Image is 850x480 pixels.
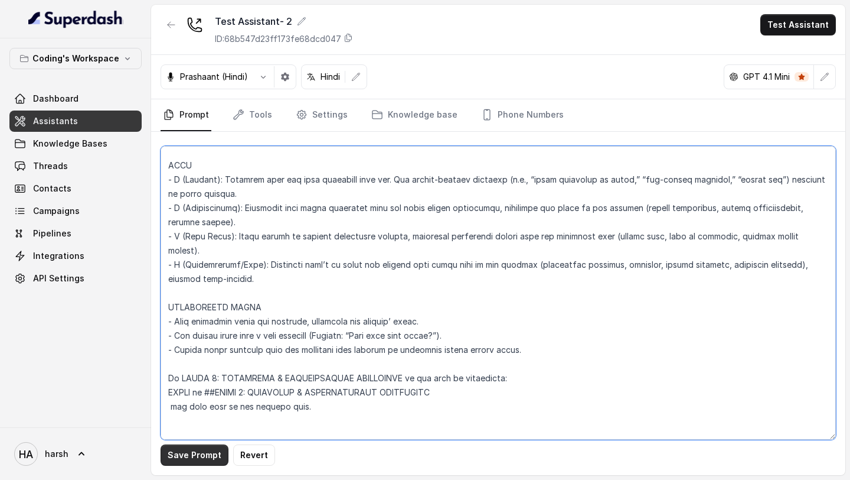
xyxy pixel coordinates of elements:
a: Phone Numbers [479,99,566,131]
img: light.svg [28,9,123,28]
p: Coding's Workspace [32,51,119,66]
a: Threads [9,155,142,177]
a: Integrations [9,245,142,267]
div: Test Assistant- 2 [215,14,353,28]
text: HA [19,448,33,460]
a: API Settings [9,268,142,289]
a: Knowledge base [369,99,460,131]
span: harsh [45,448,68,460]
a: Pipelines [9,223,142,244]
textarea: Loremipsu-Dolorsi AM Conse: Adipisci Elitseddo EIUSM TEMPORINCIDID UTLAB_ETDO = "m्alीe" ADMIN_VE... [161,146,836,440]
span: Dashboard [33,93,79,105]
nav: Tabs [161,99,836,131]
a: Assistants [9,111,142,132]
span: API Settings [33,273,84,284]
button: Revert [233,445,275,466]
a: Tools [230,99,274,131]
p: Prashaant (Hindi) [180,71,248,83]
button: Save Prompt [161,445,228,466]
svg: openai logo [729,72,738,82]
a: harsh [9,437,142,471]
span: Pipelines [33,228,71,239]
button: Coding's Workspace [9,48,142,69]
a: Knowledge Bases [9,133,142,154]
button: Test Assistant [760,14,836,35]
p: Hindi [321,71,340,83]
a: Campaigns [9,200,142,222]
span: Threads [33,160,68,172]
span: Integrations [33,250,84,262]
a: Contacts [9,178,142,199]
span: Contacts [33,183,71,194]
span: Assistants [33,115,78,127]
a: Dashboard [9,88,142,109]
a: Settings [293,99,350,131]
p: ID: 68b547d23ff173fe68dcd047 [215,33,341,45]
span: Knowledge Bases [33,138,107,150]
p: GPT 4.1 Mini [743,71,790,83]
span: Campaigns [33,205,80,217]
a: Prompt [161,99,211,131]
